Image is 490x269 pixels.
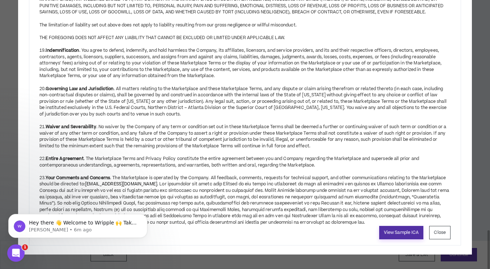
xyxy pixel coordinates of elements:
div: 21. . No waiver by the Company of any term or condition set out in these Marketplace Terms shall ... [39,118,451,150]
div: 19. . You agree to defend, indemnify, and hold harmless the Company, its affiliates, licensors, a... [39,41,451,79]
a: View Sample ICA [379,226,424,239]
iframe: Intercom live chat [7,244,25,262]
button: Close [429,226,451,239]
span: 1 [22,244,28,250]
div: THE FOREGOING DOES NOT AFFECT ANY LIABILITY THAT CANNOT BE EXCLUDED OR LIMITED UNDER APPLICABLE LAW. [39,35,451,41]
div: 23. . The Marketplace is operated by the Company. All feedback, comments, requests for technical ... [39,168,451,226]
strong: Entire Agreement [46,156,83,162]
div: The limitation of liability set out above does not apply to liability resulting from our gross ne... [39,22,451,29]
strong: Indemnification [46,47,79,54]
iframe: Intercom notifications message [5,199,150,249]
a: [EMAIL_ADDRESS][DOMAIN_NAME] [85,181,157,187]
strong: Waiver and Severability [46,124,96,130]
div: 22. . The Marketplace Terms and Privacy Policy constitute the entire agreement between you and Co... [39,150,451,169]
strong: Governing Law and Jurisdiction [46,86,113,92]
div: 20. . All matters relating to the Marketplace and these Marketplace Terms, and any dispute or cla... [39,79,451,118]
strong: Your Comments and Concerns [46,175,110,181]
